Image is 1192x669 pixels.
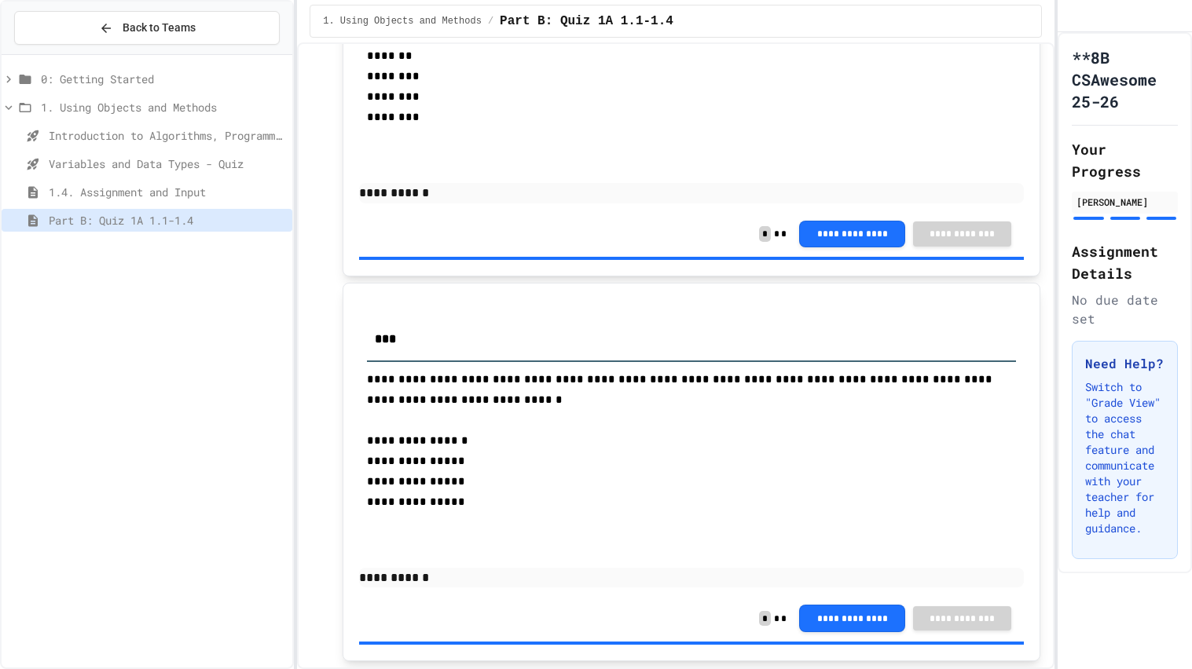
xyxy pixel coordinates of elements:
h1: **8B CSAwesome 25-26 [1072,46,1178,112]
h3: Need Help? [1085,354,1164,373]
span: Variables and Data Types - Quiz [49,155,286,172]
span: Part B: Quiz 1A 1.1-1.4 [500,12,673,31]
span: / [488,15,493,27]
span: 1.4. Assignment and Input [49,184,286,200]
span: 0: Getting Started [41,71,286,87]
div: No due date set [1072,291,1178,328]
span: Back to Teams [123,20,196,36]
span: 1. Using Objects and Methods [323,15,482,27]
span: Part B: Quiz 1A 1.1-1.4 [49,212,286,228]
p: Switch to "Grade View" to access the chat feature and communicate with your teacher for help and ... [1085,379,1164,536]
span: 1. Using Objects and Methods [41,99,286,115]
div: [PERSON_NAME] [1076,195,1173,209]
span: Introduction to Algorithms, Programming, and Compilers [49,127,286,144]
h2: Assignment Details [1072,240,1178,284]
h2: Your Progress [1072,138,1178,182]
button: Back to Teams [14,11,280,45]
